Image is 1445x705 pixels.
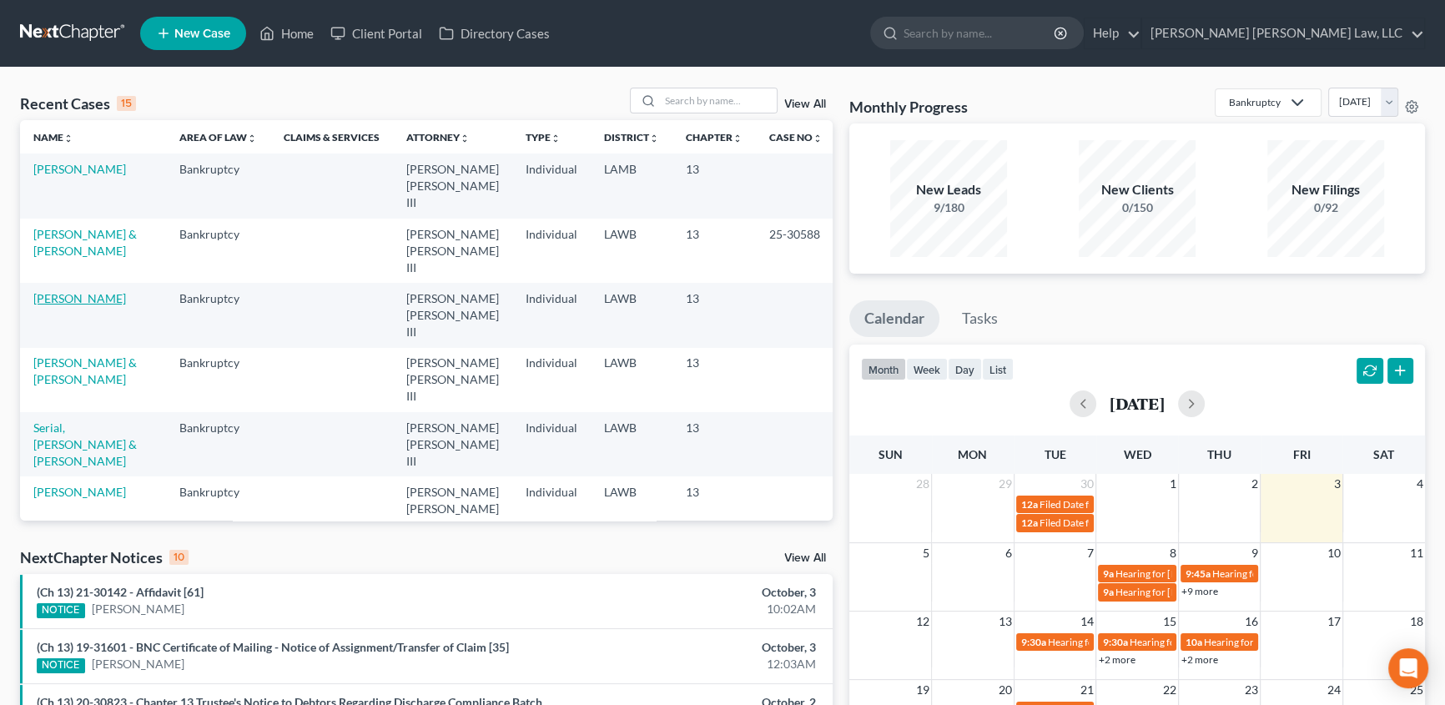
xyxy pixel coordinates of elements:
[166,283,270,347] td: Bankruptcy
[117,96,136,111] div: 15
[169,550,189,565] div: 10
[406,131,470,144] a: Attorneyunfold_more
[1168,474,1178,494] span: 1
[604,131,659,144] a: Districtunfold_more
[567,601,816,617] div: 10:02AM
[672,348,756,412] td: 13
[512,283,591,347] td: Individual
[1186,567,1211,580] span: 9:45a
[33,355,137,386] a: [PERSON_NAME] & [PERSON_NAME]
[1408,612,1425,632] span: 18
[958,447,987,461] span: Mon
[460,133,470,144] i: unfold_more
[1103,586,1114,598] span: 9a
[63,133,73,144] i: unfold_more
[567,584,816,601] div: October, 3
[33,485,126,499] a: [PERSON_NAME]
[591,154,672,218] td: LAMB
[512,348,591,412] td: Individual
[1123,447,1150,461] span: Wed
[20,547,189,567] div: NextChapter Notices
[1048,636,1322,648] span: Hearing for [US_STATE] Safety Association of Timbermen - Self I
[1229,95,1281,109] div: Bankruptcy
[1079,199,1196,216] div: 0/150
[1181,585,1218,597] a: +9 more
[251,18,322,48] a: Home
[1115,586,1246,598] span: Hearing for [PERSON_NAME]
[1021,498,1038,511] span: 12a
[1103,636,1128,648] span: 9:30a
[1079,680,1095,700] span: 21
[733,133,743,144] i: unfold_more
[1079,612,1095,632] span: 14
[1142,18,1424,48] a: [PERSON_NAME] [PERSON_NAME] Law, LLC
[1408,680,1425,700] span: 25
[591,476,672,541] td: LAWB
[861,358,906,380] button: month
[769,131,823,144] a: Case Nounfold_more
[1250,543,1260,563] span: 9
[166,476,270,541] td: Bankruptcy
[512,219,591,283] td: Individual
[1021,516,1038,529] span: 12a
[551,133,561,144] i: unfold_more
[33,162,126,176] a: [PERSON_NAME]
[672,283,756,347] td: 13
[649,133,659,144] i: unfold_more
[92,656,184,672] a: [PERSON_NAME]
[33,227,137,258] a: [PERSON_NAME] & [PERSON_NAME]
[512,412,591,476] td: Individual
[1186,636,1202,648] span: 10a
[914,474,931,494] span: 28
[1388,648,1428,688] div: Open Intercom Messenger
[686,131,743,144] a: Chapterunfold_more
[1326,680,1342,700] span: 24
[1212,567,1342,580] span: Hearing for [PERSON_NAME]
[947,300,1013,337] a: Tasks
[33,291,126,305] a: [PERSON_NAME]
[1085,18,1140,48] a: Help
[784,98,826,110] a: View All
[1326,543,1342,563] span: 10
[37,658,85,673] div: NOTICE
[1110,395,1165,412] h2: [DATE]
[672,476,756,541] td: 13
[512,476,591,541] td: Individual
[33,420,137,468] a: Serial, [PERSON_NAME] & [PERSON_NAME]
[591,219,672,283] td: LAWB
[982,358,1014,380] button: list
[997,474,1014,494] span: 29
[672,219,756,283] td: 13
[1181,653,1218,666] a: +2 more
[1267,199,1384,216] div: 0/92
[1243,612,1260,632] span: 16
[1207,447,1231,461] span: Thu
[849,300,939,337] a: Calendar
[879,447,903,461] span: Sun
[179,131,257,144] a: Area of Lawunfold_more
[591,412,672,476] td: LAWB
[1415,474,1425,494] span: 4
[672,154,756,218] td: 13
[1204,636,1334,648] span: Hearing for [PERSON_NAME]
[660,88,777,113] input: Search by name...
[247,133,257,144] i: unfold_more
[1326,612,1342,632] span: 17
[591,283,672,347] td: LAWB
[1168,543,1178,563] span: 8
[997,680,1014,700] span: 20
[37,585,204,599] a: (Ch 13) 21-30142 - Affidavit [61]
[890,180,1007,199] div: New Leads
[526,131,561,144] a: Typeunfold_more
[393,412,512,476] td: [PERSON_NAME] [PERSON_NAME] III
[1332,474,1342,494] span: 3
[166,412,270,476] td: Bankruptcy
[37,603,85,618] div: NOTICE
[393,283,512,347] td: [PERSON_NAME] [PERSON_NAME] III
[166,219,270,283] td: Bankruptcy
[393,348,512,412] td: [PERSON_NAME] [PERSON_NAME] III
[37,640,509,654] a: (Ch 13) 19-31601 - BNC Certificate of Mailing - Notice of Assignment/Transfer of Claim [35]
[1004,543,1014,563] span: 6
[430,18,558,48] a: Directory Cases
[1085,543,1095,563] span: 7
